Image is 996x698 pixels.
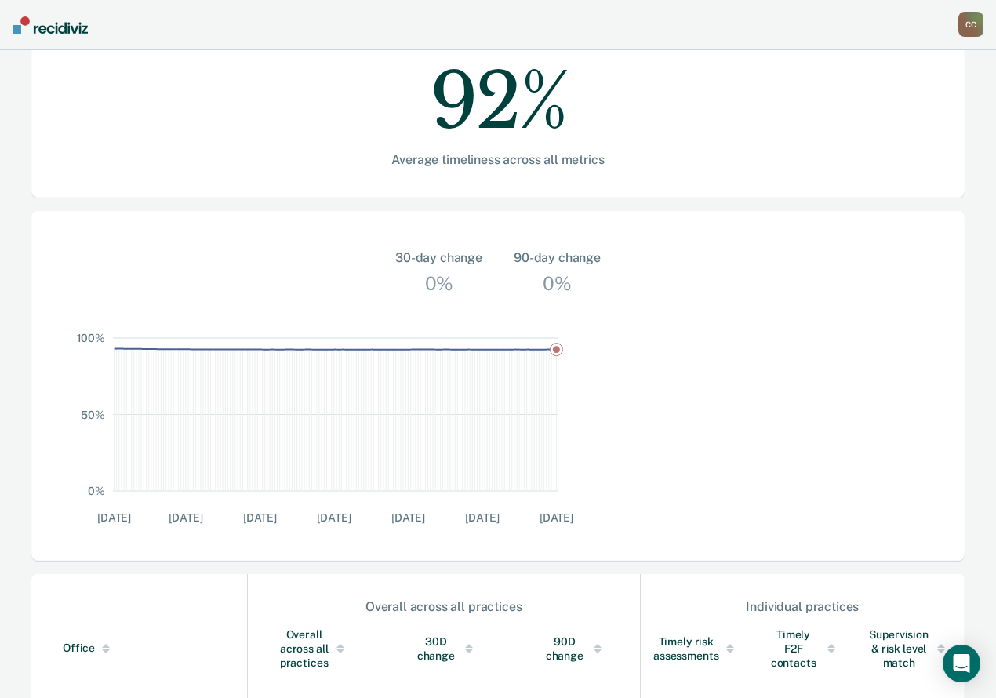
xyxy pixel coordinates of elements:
div: 0% [539,267,575,299]
th: Toggle SortBy [248,615,383,682]
th: Toggle SortBy [511,615,641,682]
div: 92% [94,27,902,152]
div: Overall across all practices [249,599,639,614]
div: Office [63,642,241,655]
div: C C [958,12,983,37]
text: [DATE] [169,511,202,524]
th: Toggle SortBy [383,615,511,682]
div: Timely F2F contacts [766,627,843,670]
text: [DATE] [540,511,573,524]
th: Toggle SortBy [31,615,248,682]
div: 30D change [414,634,480,663]
text: [DATE] [317,511,351,524]
div: Average timeliness across all metrics [94,152,902,167]
div: Individual practices [642,599,964,614]
th: Toggle SortBy [641,615,754,682]
div: Open Intercom Messenger [943,645,980,682]
th: Toggle SortBy [855,615,965,682]
text: [DATE] [243,511,277,524]
text: [DATE] [391,511,425,524]
div: Timely risk assessments [653,634,741,663]
div: Overall across all practices [279,627,351,670]
text: [DATE] [465,511,499,524]
div: Supervision & risk level match [867,627,952,670]
th: Toggle SortBy [754,615,856,682]
button: CC [958,12,983,37]
text: [DATE] [97,511,131,524]
div: 30-day change [395,249,482,267]
div: 90D change [543,634,609,663]
div: 0% [421,267,457,299]
img: Recidiviz [13,16,88,34]
div: 90-day change [514,249,601,267]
